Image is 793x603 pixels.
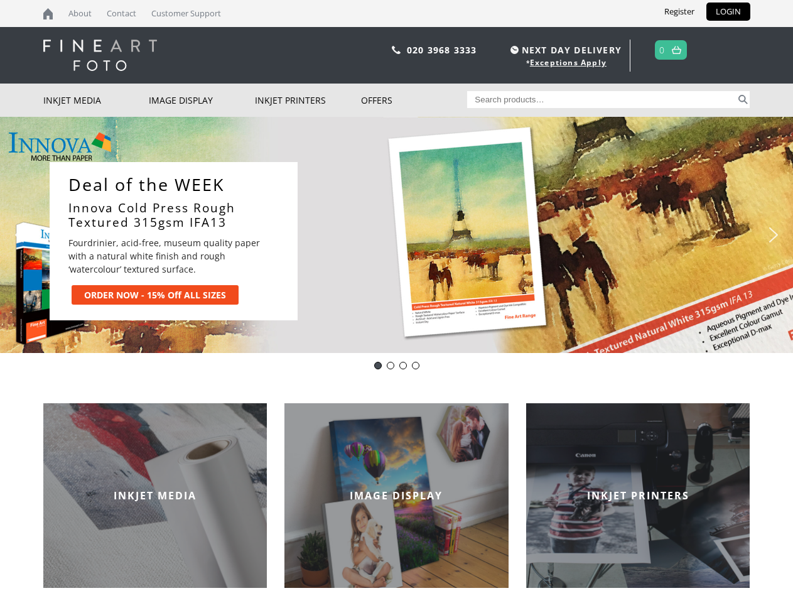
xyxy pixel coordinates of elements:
[43,489,267,503] h2: INKJET MEDIA
[50,162,298,320] div: Deal of the WEEKInnova Cold Press Rough Textured 315gsm IFA13Fourdrinier, acid-free, museum quali...
[372,359,422,372] div: Choose slide to display.
[255,84,361,117] a: Inkjet Printers
[736,91,750,108] button: Search
[387,362,394,369] div: Innova Editions IFA11
[392,46,401,54] img: phone.svg
[72,285,239,305] a: ORDER NOW - 15% Off ALL SIZES
[412,362,419,369] div: pinch book
[374,362,382,369] div: DOTWeek- IFA13 ALL SIZES
[706,3,750,21] a: LOGIN
[284,489,509,503] h2: IMAGE DISPLAY
[68,175,285,195] a: Deal of the WEEK
[68,236,276,276] p: Fourdrinier, acid-free, museum quality paper with a natural white finish and rough ‘watercolour’ ...
[655,3,704,21] a: Register
[510,46,519,54] img: time.svg
[530,57,607,68] a: Exceptions Apply
[507,43,622,57] span: NEXT DAY DELIVERY
[467,91,736,108] input: Search products…
[9,225,30,245] img: previous arrow
[43,84,149,117] a: Inkjet Media
[149,84,255,117] a: Image Display
[407,44,477,56] a: 020 3968 3333
[399,362,407,369] div: Innova-general
[672,46,681,54] img: basket.svg
[763,225,784,245] img: next arrow
[361,84,467,117] a: Offers
[659,41,665,59] a: 0
[526,489,750,503] h2: INKJET PRINTERS
[68,201,285,230] a: Innova Cold Press Rough Textured 315gsm IFA13
[43,40,157,71] img: logo-white.svg
[84,288,226,301] div: ORDER NOW - 15% Off ALL SIZES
